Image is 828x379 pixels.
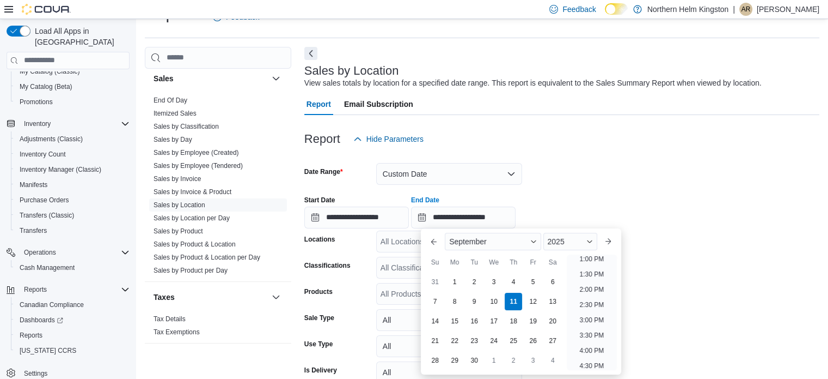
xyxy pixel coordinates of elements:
[15,178,130,191] span: Manifests
[15,133,130,146] span: Adjustments (Classic)
[485,254,502,271] div: We
[154,214,230,222] a: Sales by Location per Day
[15,314,68,327] a: Dashboards
[154,109,197,118] span: Itemized Sales
[15,163,130,176] span: Inventory Manager (Classic)
[269,72,283,85] button: Sales
[154,175,201,183] a: Sales by Invoice
[425,233,443,250] button: Previous Month
[575,314,609,327] li: 3:00 PM
[154,149,239,157] a: Sales by Employee (Created)
[15,329,47,342] a: Reports
[15,163,106,176] a: Inventory Manager (Classic)
[544,352,561,369] div: day-4
[20,283,130,296] span: Reports
[15,344,130,357] span: Washington CCRS
[24,248,56,257] span: Operations
[154,162,243,170] a: Sales by Employee (Tendered)
[20,165,101,174] span: Inventory Manager (Classic)
[15,314,130,327] span: Dashboards
[575,329,609,342] li: 3:30 PM
[154,73,174,84] h3: Sales
[544,254,561,271] div: Sa
[24,119,51,128] span: Inventory
[426,293,444,310] div: day-7
[446,254,463,271] div: Mo
[154,122,219,131] span: Sales by Classification
[11,64,134,79] button: My Catalog (Classic)
[20,300,84,309] span: Canadian Compliance
[15,298,88,311] a: Canadian Compliance
[524,312,542,330] div: day-19
[543,233,597,250] div: Button. Open the year selector. 2025 is currently selected.
[145,312,291,343] div: Taxes
[733,3,735,16] p: |
[304,196,335,204] label: Start Date
[154,253,260,262] span: Sales by Product & Location per Day
[20,196,69,204] span: Purchase Orders
[154,240,236,248] a: Sales by Product & Location
[411,196,439,204] label: End Date
[575,359,609,372] li: 4:30 PM
[465,293,483,310] div: day-9
[426,273,444,291] div: day-31
[304,207,409,228] input: Press the down key to open a popover containing a calendar.
[15,80,77,93] a: My Catalog (Beta)
[24,285,47,294] span: Reports
[2,282,134,297] button: Reports
[15,224,130,237] span: Transfers
[524,254,542,271] div: Fr
[15,209,130,222] span: Transfers (Classic)
[154,315,186,323] span: Tax Details
[269,291,283,304] button: Taxes
[304,314,334,322] label: Sale Type
[154,315,186,323] a: Tax Details
[304,366,337,375] label: Is Delivery
[154,227,203,235] a: Sales by Product
[20,246,60,259] button: Operations
[562,4,596,15] span: Feedback
[11,162,134,177] button: Inventory Manager (Classic)
[154,201,205,209] span: Sales by Location
[154,292,267,303] button: Taxes
[15,261,130,274] span: Cash Management
[154,136,192,143] a: Sales by Day
[15,65,84,78] a: My Catalog (Classic)
[154,328,200,336] span: Tax Exemptions
[599,233,617,250] button: Next month
[30,26,130,47] span: Load All Apps in [GEOGRAPHIC_DATA]
[11,94,134,110] button: Promotions
[11,223,134,238] button: Transfers
[154,123,219,130] a: Sales by Classification
[20,117,130,130] span: Inventory
[20,226,47,235] span: Transfers
[304,47,317,60] button: Next
[524,332,542,350] div: day-26
[20,283,51,296] button: Reports
[505,293,522,310] div: day-11
[154,188,231,196] span: Sales by Invoice & Product
[505,312,522,330] div: day-18
[15,329,130,342] span: Reports
[446,352,463,369] div: day-29
[2,116,134,131] button: Inventory
[739,3,752,16] div: Alexis Robillard
[145,94,291,281] div: Sales
[11,312,134,328] a: Dashboards
[304,261,351,270] label: Classifications
[15,261,79,274] a: Cash Management
[24,369,47,378] span: Settings
[11,192,134,208] button: Purchase Orders
[446,312,463,330] div: day-15
[485,332,502,350] div: day-24
[20,263,75,272] span: Cash Management
[11,147,134,162] button: Inventory Count
[505,352,522,369] div: day-2
[154,328,200,336] a: Tax Exemptions
[567,255,616,370] ul: Time
[154,96,187,105] span: End Of Day
[575,283,609,296] li: 2:00 PM
[11,297,134,312] button: Canadian Compliance
[647,3,728,16] p: Northern Helm Kingston
[366,134,424,145] span: Hide Parameters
